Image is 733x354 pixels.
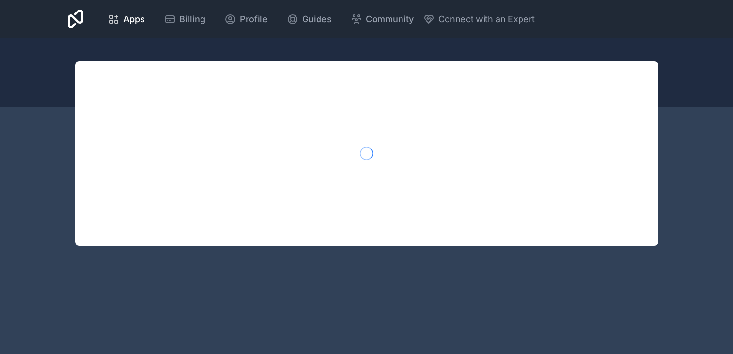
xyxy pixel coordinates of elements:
[438,12,535,26] span: Connect with an Expert
[123,12,145,26] span: Apps
[217,9,275,30] a: Profile
[366,12,414,26] span: Community
[179,12,205,26] span: Billing
[156,9,213,30] a: Billing
[100,9,153,30] a: Apps
[343,9,421,30] a: Community
[423,12,535,26] button: Connect with an Expert
[240,12,268,26] span: Profile
[302,12,331,26] span: Guides
[279,9,339,30] a: Guides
